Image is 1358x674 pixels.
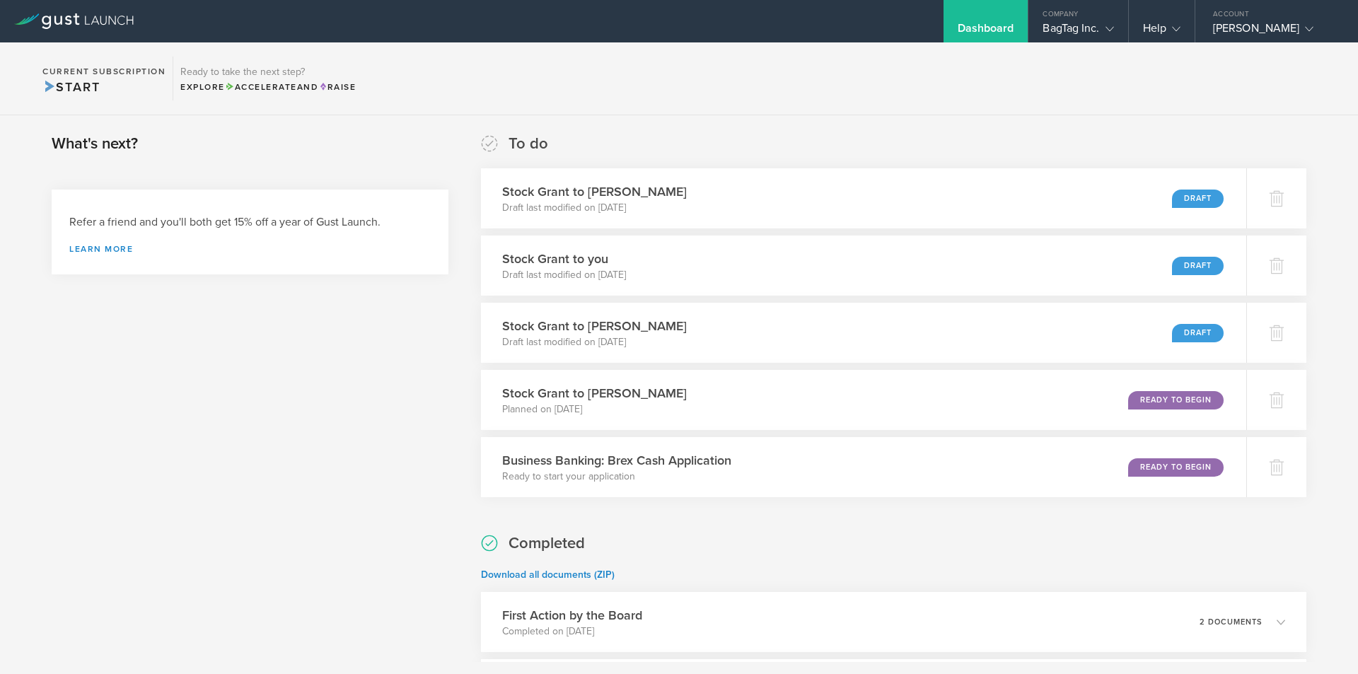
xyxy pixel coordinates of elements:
div: Help [1143,21,1180,42]
div: BagTag Inc. [1043,21,1113,42]
iframe: Chat Widget [1287,606,1358,674]
div: [PERSON_NAME] [1213,21,1333,42]
div: Dashboard [958,21,1014,42]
